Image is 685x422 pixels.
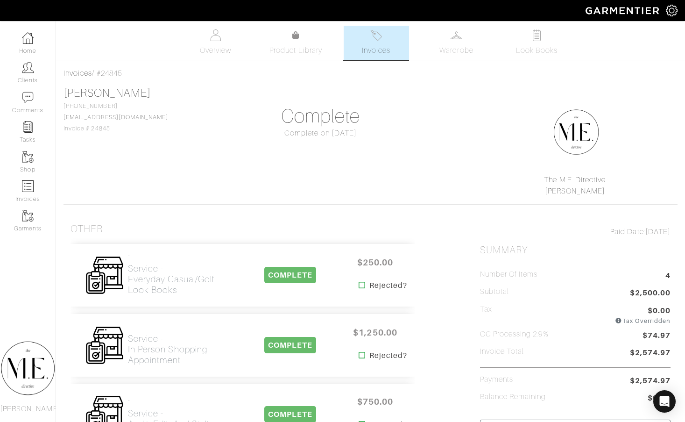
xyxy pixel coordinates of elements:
[370,29,382,41] img: orders-27d20c2124de7fd6de4e0e44c1d41de31381a507db9b33961299e4e07d508b8c.svg
[362,45,390,56] span: Invoices
[22,92,34,103] img: comment-icon-a0a6a9ef722e966f86d9cbdc48e553b5cf19dbc54f86b18d962a5391bc8f6eb6.png
[85,326,124,365] img: Mens_Service-b2905c8a555b134d70f80a63ccd9711e5cb40bac1cff00c12a43f244cd2c1cd3.png
[344,26,409,60] a: Invoices
[64,69,92,78] a: Invoices
[269,45,322,56] span: Product Library
[480,270,538,279] h5: Number of Items
[71,223,103,235] h3: Other
[424,26,489,60] a: Wardrobe
[630,287,671,300] span: $2,500.00
[264,267,316,283] span: COMPLETE
[64,87,151,99] a: [PERSON_NAME]
[369,280,407,291] strong: Rejected?
[22,151,34,163] img: garments-icon-b7da505a4dc4fd61783c78ac3ca0ef83fa9d6f193b1c9dc38574b1d14d53ca28.png
[347,392,403,412] span: $750.00
[128,322,238,329] h4: -
[128,322,238,365] a: - Service -In Person Shopping Appointment
[648,393,671,405] span: $0.00
[264,337,316,353] span: COMPLETE
[630,347,671,360] span: $2,574.97
[439,45,473,56] span: Wardrobe
[643,330,671,343] span: $74.97
[22,32,34,44] img: dashboard-icon-dbcd8f5a0b271acd01030246c82b418ddd0df26cd7fceb0bd07c9910d44c42f6.png
[128,396,219,404] h4: -
[64,103,168,132] span: [PHONE_NUMBER] Invoice # 24845
[22,121,34,133] img: reminder-icon-8004d30b9f0a5d33ae49ab947aed9ed385cf756f9e5892f1edd6e32f2345188e.png
[545,187,606,195] a: [PERSON_NAME]
[200,45,231,56] span: Overview
[210,29,221,41] img: basicinfo-40fd8af6dae0f16599ec9e87c0ef1c0a1fdea2edbe929e3d69a839185d80c458.svg
[480,375,513,384] h5: Payments
[480,393,546,401] h5: Balance Remaining
[648,305,671,316] span: $0.00
[480,347,524,356] h5: Invoice Total
[347,322,403,343] span: $1,250.00
[480,305,492,322] h5: Tax
[544,176,606,184] a: The M.E. Directive
[128,333,238,365] h2: Service - In Person Shopping Appointment
[22,62,34,73] img: clients-icon-6bae9207a08558b7cb47a8932f037763ab4055f8c8b6bfacd5dc20c3e0201464.png
[22,180,34,192] img: orders-icon-0abe47150d42831381b5fb84f609e132dff9fe21cb692f30cb5eec754e2cba89.png
[183,26,248,60] a: Overview
[64,68,678,79] div: / #24845
[504,26,570,60] a: Look Books
[128,263,238,295] h2: Service - Everyday casual/golf look books
[665,270,671,283] span: 4
[653,390,676,413] div: Open Intercom Messenger
[581,2,666,19] img: garmentier-logo-header-white-b43fb05a5012e4ada735d5af1a66efaba907eab6374d6393d1fbf88cb4ef424d.png
[480,330,549,339] h5: CC Processing 2.9%
[22,210,34,222] img: garments-icon-b7da505a4dc4fd61783c78ac3ca0ef83fa9d6f193b1c9dc38574b1d14d53ca28.png
[610,228,645,236] span: Paid Date:
[480,244,671,256] h2: Summary
[630,375,671,386] span: $2,574.97
[225,105,416,128] h1: Complete
[451,29,462,41] img: wardrobe-487a4870c1b7c33e795ec22d11cfc2ed9d08956e64fb3008fe2437562e282088.svg
[553,109,600,156] img: 1DAR7o1UAFFfM5Zu9aHvqaxn.png
[85,256,124,295] img: Mens_Service-b2905c8a555b134d70f80a63ccd9711e5cb40bac1cff00c12a43f244cd2c1cd3.png
[369,350,407,361] strong: Rejected?
[347,252,403,272] span: $250.00
[666,5,678,16] img: gear-icon-white-bd11855cb880d31180b6d7d6211b90ccbf57a29d726f0c71d8c61bd08dd39cc2.png
[128,251,238,295] a: - Service -Everyday casual/golf look books
[480,226,671,237] div: [DATE]
[480,287,509,296] h5: Subtotal
[225,128,416,139] div: Complete on [DATE]
[263,30,329,56] a: Product Library
[531,29,543,41] img: todo-9ac3debb85659649dc8f770b8b6100bb5dab4b48dedcbae339e5042a72dfd3cc.svg
[128,251,238,259] h4: -
[516,45,558,56] span: Look Books
[64,114,168,121] a: [EMAIL_ADDRESS][DOMAIN_NAME]
[615,316,671,325] div: Tax Overridden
